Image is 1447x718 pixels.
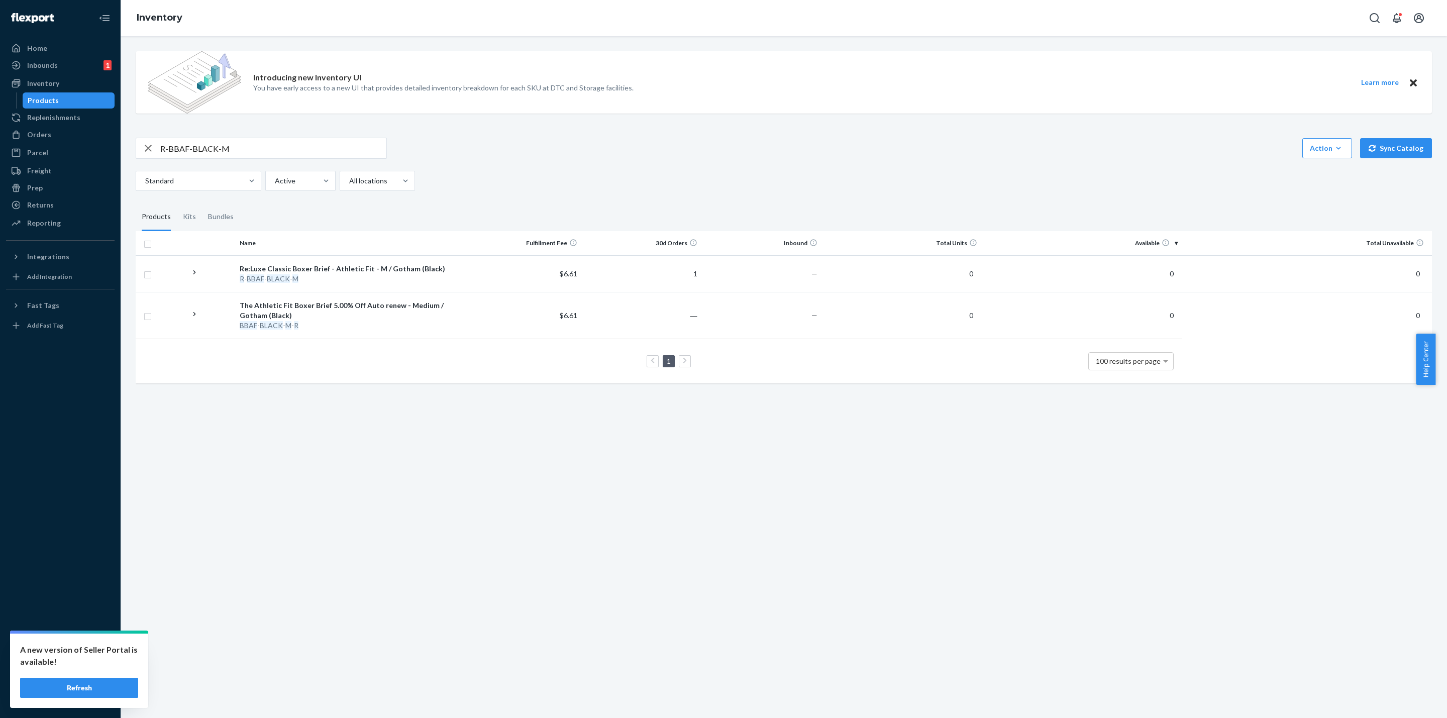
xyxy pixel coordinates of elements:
div: Reporting [27,218,61,228]
a: Help Center [6,673,115,689]
th: Inbound [701,231,821,255]
input: All locations [348,176,349,186]
button: Refresh [20,678,138,698]
a: Inventory [6,75,115,91]
div: Products [28,95,59,106]
a: Inventory [137,12,182,23]
div: Inbounds [27,60,58,70]
a: Add Fast Tag [6,318,115,334]
span: 100 results per page [1096,357,1161,365]
a: Talk to Support [6,656,115,672]
span: 0 [1166,269,1178,278]
div: Products [142,203,171,231]
div: - - - [240,274,457,284]
a: Replenishments [6,110,115,126]
div: Add Integration [27,272,72,281]
button: Open account menu [1409,8,1429,28]
a: Products [23,92,115,109]
th: 30d Orders [581,231,701,255]
a: Add Integration [6,269,115,285]
img: new-reports-banner-icon.82668bd98b6a51aee86340f2a7b77ae3.png [148,51,241,114]
span: $6.61 [560,311,577,320]
th: Name [236,231,461,255]
div: 1 [104,60,112,70]
div: Orders [27,130,51,140]
em: R [294,321,298,330]
em: BLACK [267,274,290,283]
td: 1 [581,255,701,292]
span: 0 [1412,311,1424,320]
a: Page 1 is your current page [665,357,673,365]
th: Available [981,231,1181,255]
span: 0 [1166,311,1178,320]
div: Inventory [27,78,59,88]
a: Orders [6,127,115,143]
div: - - - [240,321,457,331]
button: Fast Tags [6,297,115,314]
td: ― [581,292,701,339]
div: Bundles [208,203,234,231]
em: R [240,274,244,283]
div: Prep [27,183,43,193]
button: Help Center [1416,334,1435,385]
button: Give Feedback [6,690,115,706]
span: 0 [965,311,977,320]
th: Total Unavailable [1182,231,1432,255]
a: Parcel [6,145,115,161]
div: Home [27,43,47,53]
div: Integrations [27,252,69,262]
img: Flexport logo [11,13,54,23]
div: Freight [27,166,52,176]
p: A new version of Seller Portal is available! [20,644,138,668]
a: Inbounds1 [6,57,115,73]
input: Search inventory by name or sku [160,138,386,158]
a: Home [6,40,115,56]
span: $6.61 [560,269,577,278]
button: Close Navigation [94,8,115,28]
em: BLACK [260,321,283,330]
span: 0 [1412,269,1424,278]
div: Action [1310,143,1345,153]
p: You have early access to a new UI that provides detailed inventory breakdown for each SKU at DTC ... [253,83,634,93]
span: — [811,311,817,320]
div: Replenishments [27,113,80,123]
span: 0 [965,269,977,278]
div: Fast Tags [27,300,59,311]
div: Re:Luxe Classic Boxer Brief - Athletic Fit - M / Gotham (Black) [240,264,457,274]
button: Integrations [6,249,115,265]
button: Open notifications [1387,8,1407,28]
a: Reporting [6,215,115,231]
ol: breadcrumbs [129,4,190,33]
button: Sync Catalog [1360,138,1432,158]
a: Returns [6,197,115,213]
button: Open Search Box [1365,8,1385,28]
a: Settings [6,639,115,655]
em: BBAF [240,321,257,330]
span: — [811,269,817,278]
div: Parcel [27,148,48,158]
button: Learn more [1355,76,1405,89]
p: Introducing new Inventory UI [253,72,361,83]
div: Kits [183,203,196,231]
div: Add Fast Tag [27,321,63,330]
input: Active [274,176,275,186]
input: Standard [144,176,145,186]
th: Fulfillment Fee [461,231,581,255]
em: M [285,321,291,330]
div: Returns [27,200,54,210]
a: Freight [6,163,115,179]
div: The Athletic Fit Boxer Brief 5.00% Off Auto renew - Medium / Gotham (Black) [240,300,457,321]
th: Total Units [821,231,982,255]
em: M [292,274,298,283]
button: Action [1302,138,1352,158]
em: BBAF [247,274,264,283]
button: Close [1407,76,1420,89]
a: Prep [6,180,115,196]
